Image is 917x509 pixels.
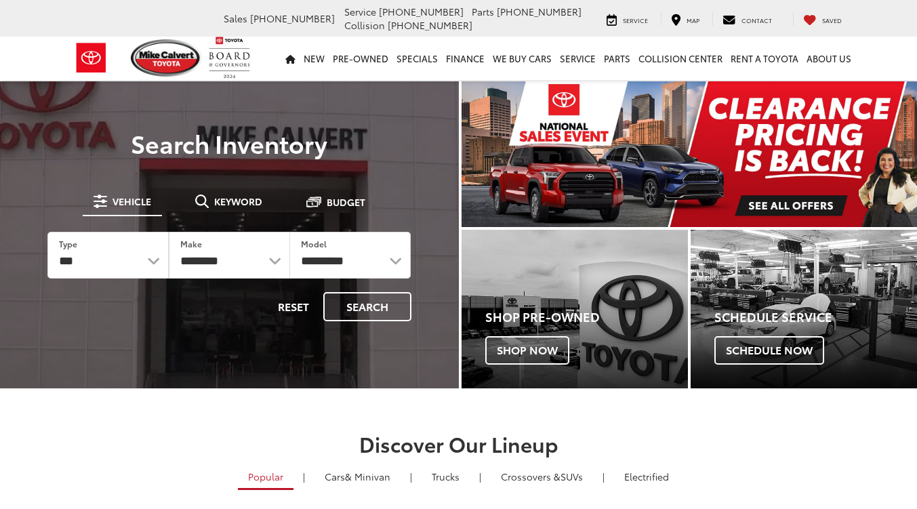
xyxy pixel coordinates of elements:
span: Schedule Now [714,336,824,365]
a: Electrified [614,465,679,488]
span: Saved [822,16,842,24]
a: My Saved Vehicles [793,12,852,26]
span: Keyword [214,197,262,206]
span: Map [687,16,699,24]
a: Specials [392,37,442,80]
a: Pre-Owned [329,37,392,80]
a: Shop Pre-Owned Shop Now [462,230,688,388]
a: Home [281,37,300,80]
a: SUVs [491,465,593,488]
h3: Search Inventory [28,129,430,157]
span: & Minivan [345,470,390,483]
a: Popular [238,465,293,490]
label: Model [301,238,327,249]
span: Contact [741,16,772,24]
a: Rent a Toyota [727,37,802,80]
button: Reset [266,292,321,321]
span: [PHONE_NUMBER] [250,12,335,25]
a: Schedule Service Schedule Now [691,230,917,388]
div: Toyota [691,230,917,388]
img: Mike Calvert Toyota [131,39,203,77]
a: New [300,37,329,80]
a: Service [596,12,658,26]
span: Service [623,16,648,24]
h2: Discover Our Lineup [73,432,845,455]
li: | [599,470,608,483]
a: Collision Center [634,37,727,80]
span: Crossovers & [501,470,561,483]
li: | [300,470,308,483]
a: Contact [712,12,782,26]
span: Parts [472,5,494,18]
a: Finance [442,37,489,80]
a: Trucks [422,465,470,488]
h4: Schedule Service [714,310,917,324]
span: Budget [327,197,365,207]
a: About Us [802,37,855,80]
a: Map [661,12,710,26]
a: Service [556,37,600,80]
span: Service [344,5,376,18]
span: Sales [224,12,247,25]
li: | [476,470,485,483]
span: [PHONE_NUMBER] [379,5,464,18]
button: Search [323,292,411,321]
a: Parts [600,37,634,80]
span: Shop Now [485,336,569,365]
span: [PHONE_NUMBER] [388,18,472,32]
label: Make [180,238,202,249]
a: WE BUY CARS [489,37,556,80]
span: Collision [344,18,385,32]
span: [PHONE_NUMBER] [497,5,582,18]
li: | [407,470,415,483]
span: Vehicle [113,197,151,206]
div: Toyota [462,230,688,388]
a: Cars [314,465,401,488]
img: Toyota [66,36,117,80]
label: Type [59,238,77,249]
h4: Shop Pre-Owned [485,310,688,324]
